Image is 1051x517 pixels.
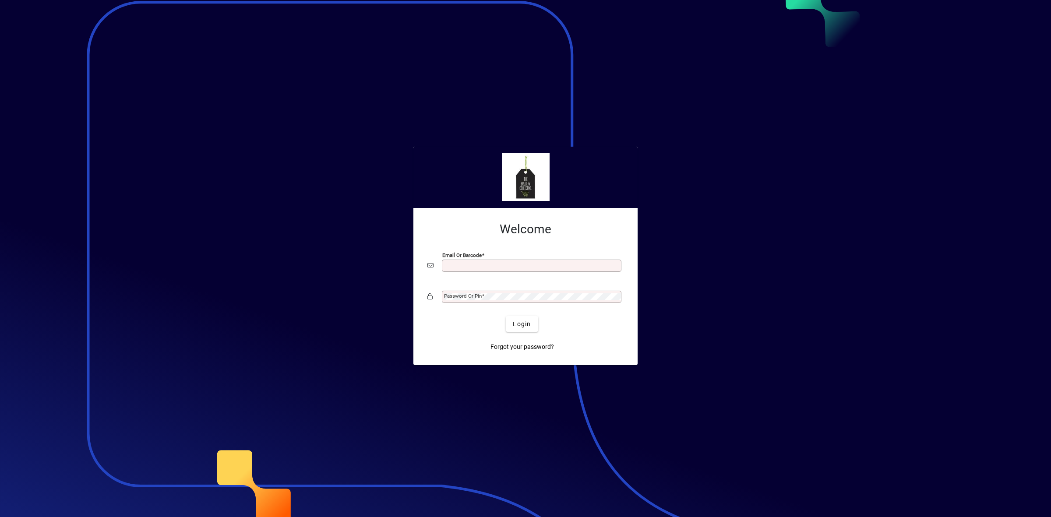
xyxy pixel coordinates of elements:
[487,339,557,355] a: Forgot your password?
[427,222,624,237] h2: Welcome
[506,316,538,332] button: Login
[490,342,554,352] span: Forgot your password?
[442,252,482,258] mat-label: Email or Barcode
[513,320,531,329] span: Login
[444,293,482,299] mat-label: Password or Pin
